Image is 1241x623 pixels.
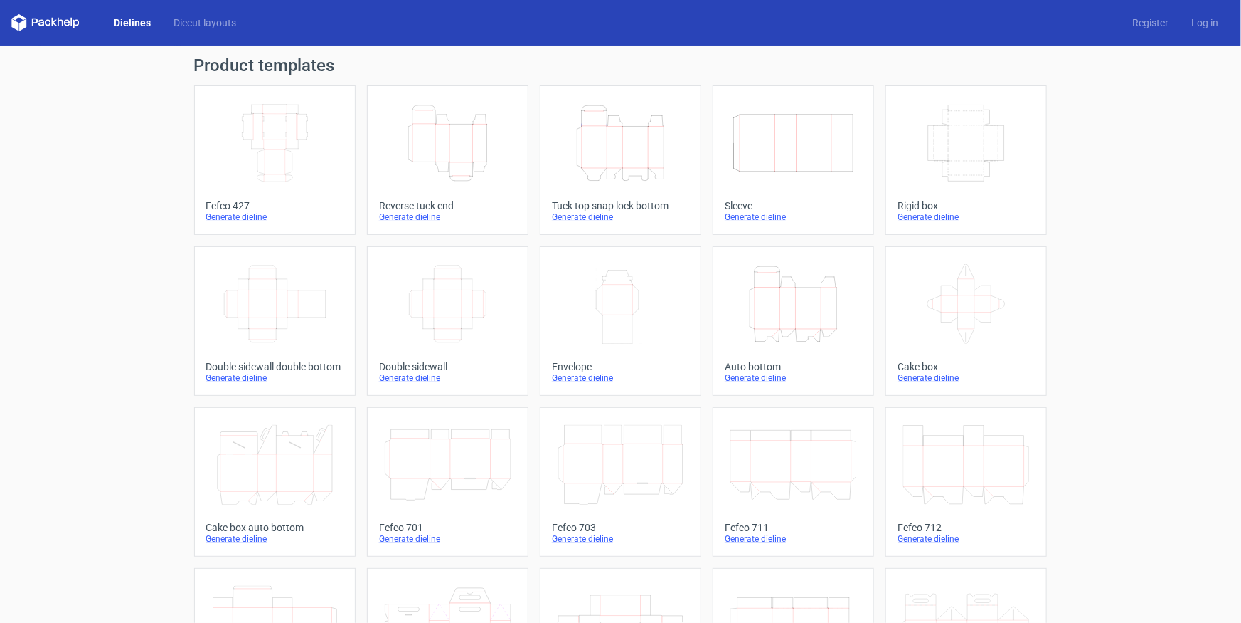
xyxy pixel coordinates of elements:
[898,372,1035,384] div: Generate dieline
[367,246,528,396] a: Double sidewallGenerate dieline
[885,246,1047,396] a: Cake boxGenerate dieline
[713,407,874,557] a: Fefco 711Generate dieline
[367,407,528,557] a: Fefco 701Generate dieline
[725,533,862,545] div: Generate dieline
[379,200,516,211] div: Reverse tuck end
[379,522,516,533] div: Fefco 701
[885,85,1047,235] a: Rigid boxGenerate dieline
[194,407,356,557] a: Cake box auto bottomGenerate dieline
[540,246,701,396] a: EnvelopeGenerate dieline
[552,361,689,372] div: Envelope
[1180,16,1230,30] a: Log in
[885,407,1047,557] a: Fefco 712Generate dieline
[206,361,343,372] div: Double sidewall double bottom
[898,200,1035,211] div: Rigid box
[162,16,247,30] a: Diecut layouts
[725,200,862,211] div: Sleeve
[552,522,689,533] div: Fefco 703
[552,200,689,211] div: Tuck top snap lock bottom
[725,211,862,223] div: Generate dieline
[713,246,874,396] a: Auto bottomGenerate dieline
[194,57,1048,74] h1: Product templates
[898,361,1035,372] div: Cake box
[206,211,343,223] div: Generate dieline
[206,522,343,533] div: Cake box auto bottom
[713,85,874,235] a: SleeveGenerate dieline
[552,372,689,384] div: Generate dieline
[379,211,516,223] div: Generate dieline
[552,533,689,545] div: Generate dieline
[194,246,356,396] a: Double sidewall double bottomGenerate dieline
[725,522,862,533] div: Fefco 711
[898,522,1035,533] div: Fefco 712
[206,533,343,545] div: Generate dieline
[379,361,516,372] div: Double sidewall
[1121,16,1180,30] a: Register
[540,407,701,557] a: Fefco 703Generate dieline
[725,372,862,384] div: Generate dieline
[102,16,162,30] a: Dielines
[367,85,528,235] a: Reverse tuck endGenerate dieline
[725,361,862,372] div: Auto bottom
[206,200,343,211] div: Fefco 427
[898,211,1035,223] div: Generate dieline
[552,211,689,223] div: Generate dieline
[379,372,516,384] div: Generate dieline
[379,533,516,545] div: Generate dieline
[540,85,701,235] a: Tuck top snap lock bottomGenerate dieline
[194,85,356,235] a: Fefco 427Generate dieline
[898,533,1035,545] div: Generate dieline
[206,372,343,384] div: Generate dieline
